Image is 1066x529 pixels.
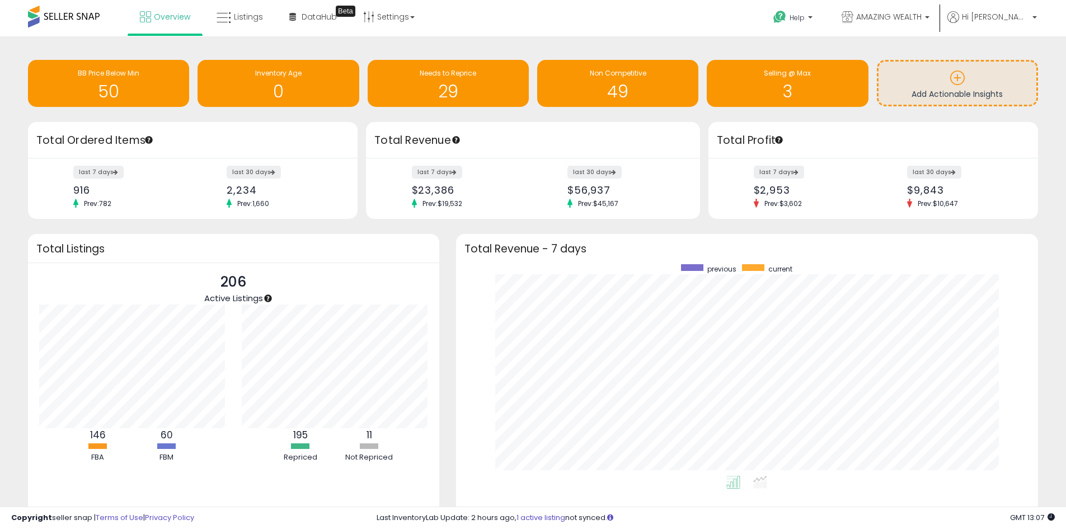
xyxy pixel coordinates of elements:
span: BB Price Below Min [78,68,139,78]
label: last 30 days [907,166,961,179]
div: FBA [64,452,132,463]
label: last 30 days [567,166,622,179]
span: previous [707,264,736,274]
h1: 3 [712,82,862,101]
div: FBM [133,452,200,463]
a: Terms of Use [96,512,143,523]
label: last 7 days [754,166,804,179]
span: current [768,264,792,274]
div: Tooltip anchor [774,135,784,145]
div: Tooltip anchor [451,135,461,145]
div: Tooltip anchor [336,6,355,17]
a: Non Competitive 49 [537,60,698,107]
div: Not Repriced [336,452,403,463]
div: Repriced [267,452,334,463]
label: last 7 days [73,166,124,179]
div: Last InventoryLab Update: 2 hours ago, not synced. [377,513,1055,523]
h1: 0 [203,82,353,101]
b: 11 [367,428,372,442]
span: Help [790,13,805,22]
span: Prev: $10,647 [912,199,964,208]
label: last 30 days [227,166,281,179]
span: Prev: $19,532 [417,199,468,208]
div: 916 [73,184,185,196]
span: Prev: $45,167 [572,199,624,208]
span: Hi [PERSON_NAME] [962,11,1029,22]
h3: Total Profit [717,133,1030,148]
a: Inventory Age 0 [198,60,359,107]
div: $2,953 [754,184,865,196]
strong: Copyright [11,512,52,523]
a: Needs to Reprice 29 [368,60,529,107]
h3: Total Listings [36,245,431,253]
a: Selling @ Max 3 [707,60,868,107]
span: Inventory Age [255,68,302,78]
span: Prev: 782 [78,199,117,208]
div: Tooltip anchor [263,293,273,303]
a: BB Price Below Min 50 [28,60,189,107]
a: Add Actionable Insights [879,62,1036,105]
h1: 29 [373,82,523,101]
div: $23,386 [412,184,525,196]
a: 1 active listing [516,512,565,523]
span: Needs to Reprice [420,68,476,78]
h3: Total Revenue [374,133,692,148]
div: $56,937 [567,184,680,196]
b: 146 [90,428,106,442]
i: Get Help [773,10,787,24]
div: $9,843 [907,184,1018,196]
b: 195 [293,428,308,442]
div: seller snap | | [11,513,194,523]
span: Listings [234,11,263,22]
a: Hi [PERSON_NAME] [947,11,1037,36]
span: Non Competitive [590,68,646,78]
span: 2025-08-18 13:07 GMT [1010,512,1055,523]
span: Selling @ Max [764,68,811,78]
div: Tooltip anchor [144,135,154,145]
span: AMAZING WEALTH [856,11,922,22]
h3: Total Ordered Items [36,133,349,148]
span: Overview [154,11,190,22]
h1: 50 [34,82,184,101]
b: 60 [161,428,173,442]
a: Privacy Policy [145,512,194,523]
p: 206 [204,271,263,293]
h1: 49 [543,82,693,101]
div: 2,234 [227,184,338,196]
span: Prev: 1,660 [232,199,275,208]
a: Help [764,2,824,36]
span: Active Listings [204,292,263,304]
h3: Total Revenue - 7 days [464,245,1030,253]
span: Prev: $3,602 [759,199,807,208]
span: DataHub [302,11,337,22]
span: Add Actionable Insights [912,88,1003,100]
label: last 7 days [412,166,462,179]
i: Click here to read more about un-synced listings. [607,514,613,521]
